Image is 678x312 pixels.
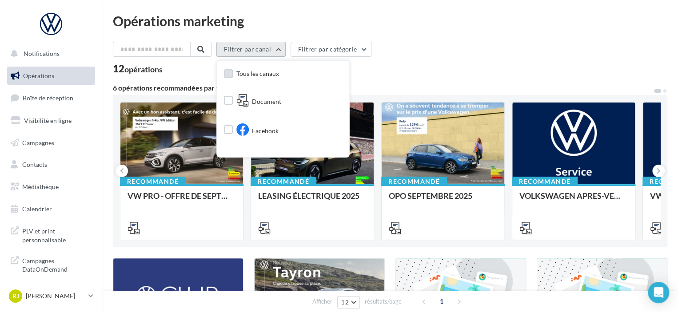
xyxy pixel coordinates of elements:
span: Afficher [312,297,332,306]
span: Tous les canaux [236,70,279,77]
span: Médiathèque [22,183,59,190]
button: Filtrer par catégorie [291,42,371,57]
span: Calendrier [22,205,52,213]
button: Filtrer par canal [216,42,286,57]
div: VOLKSWAGEN APRES-VENTE [519,191,628,209]
div: OPO SEPTEMBRE 2025 [389,191,497,209]
span: Opérations [23,72,54,79]
span: Visibilité en ligne [24,117,72,124]
span: Boîte de réception [23,94,73,102]
div: Recommandé [512,177,578,186]
a: Visibilité en ligne [5,111,97,130]
a: Calendrier [5,200,97,218]
a: Médiathèque [5,178,97,196]
div: Open Intercom Messenger [648,282,669,303]
a: RJ [PERSON_NAME] [7,288,95,304]
div: LEASING ÉLECTRIQUE 2025 [258,191,367,209]
span: Notifications [24,50,60,57]
div: 6 opérations recommandées par votre enseigne [113,84,653,91]
span: Campagnes [22,138,54,146]
button: 12 [337,296,360,308]
button: Notifications [5,44,93,63]
span: Document [252,97,281,106]
span: 1 [435,294,449,308]
span: Campagnes DataOnDemand [22,255,92,274]
a: Boîte de réception [5,88,97,107]
div: VW PRO - OFFRE DE SEPTEMBRE 25 [128,191,236,209]
a: Campagnes [5,134,97,152]
a: Campagnes DataOnDemand [5,251,97,277]
a: PLV et print personnalisable [5,221,97,248]
div: opérations [124,65,163,73]
div: 12 [113,64,163,74]
span: PLV et print personnalisable [22,225,92,244]
span: résultats/page [365,297,402,306]
div: Recommandé [120,177,186,186]
a: Opérations [5,67,97,85]
span: Facebook [252,126,279,135]
span: 12 [341,299,349,306]
span: Contacts [22,161,47,168]
p: [PERSON_NAME] [26,292,85,300]
a: Contacts [5,155,97,174]
div: Recommandé [251,177,316,186]
span: RJ [12,292,19,300]
div: Recommandé [381,177,447,186]
div: Opérations marketing [113,14,667,28]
